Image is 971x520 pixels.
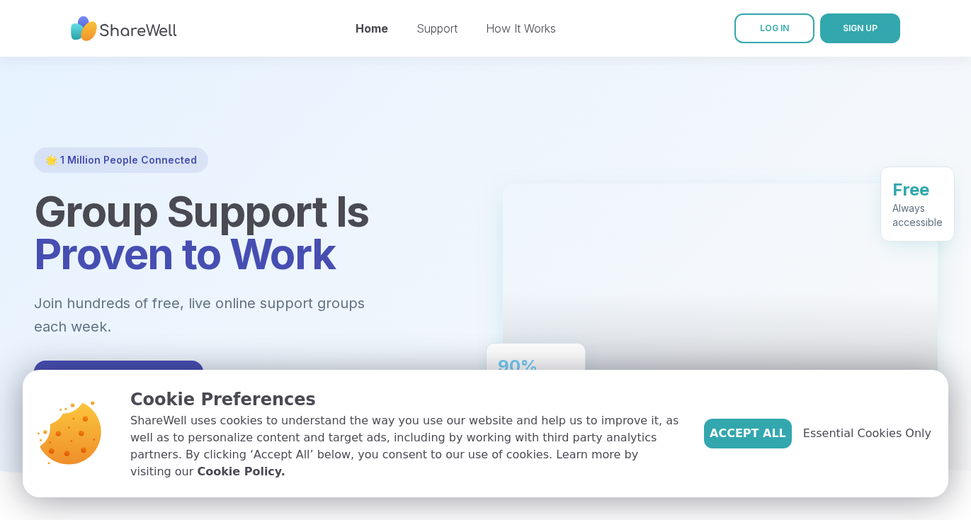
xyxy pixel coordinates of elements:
button: SIGN UP [820,13,900,43]
div: Always accessible [892,201,943,230]
a: Cookie Policy. [197,463,285,480]
span: LOG IN [760,23,789,33]
p: Cookie Preferences [130,387,681,412]
div: 🌟 1 Million People Connected [34,147,208,173]
h1: Group Support Is [34,190,469,275]
span: Accept All [710,425,786,442]
a: Support [416,21,458,35]
div: Free [892,179,943,201]
a: How It Works [486,21,556,35]
p: ShareWell uses cookies to understand the way you use our website and help us to improve it, as we... [130,412,681,480]
img: ShareWell Nav Logo [71,9,177,48]
button: Accept All [704,419,792,448]
p: Join hundreds of free, live online support groups each week. [34,292,442,338]
button: Get Started Free [34,361,203,400]
div: 90% [498,355,574,378]
span: Proven to Work [34,228,336,279]
span: SIGN UP [843,23,878,33]
span: Essential Cookies Only [803,425,931,442]
a: Home [356,21,388,35]
a: LOG IN [734,13,814,43]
